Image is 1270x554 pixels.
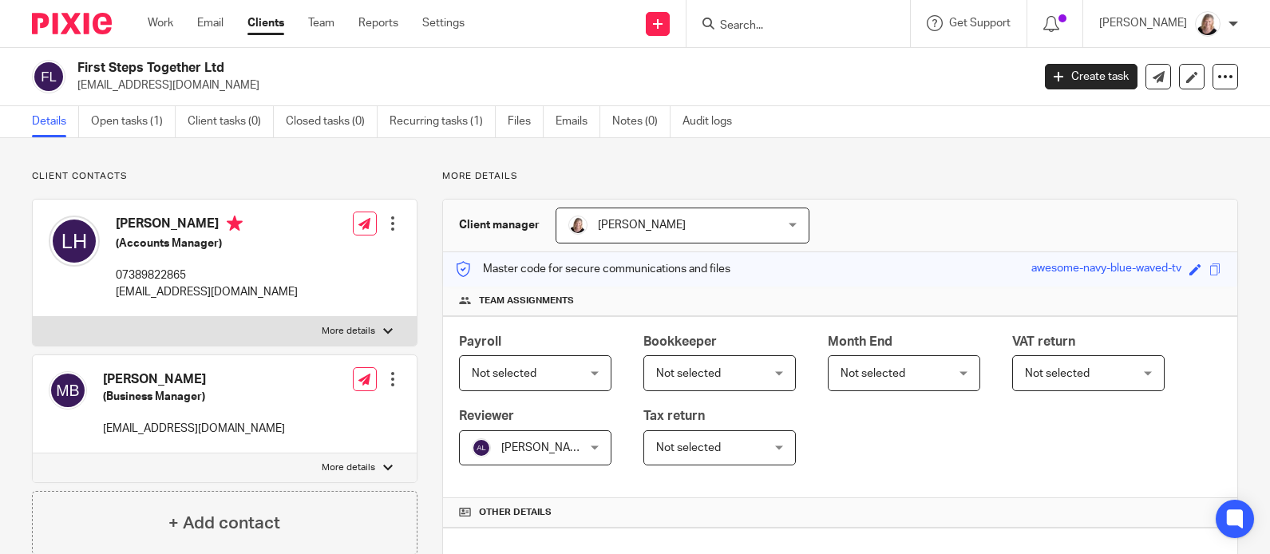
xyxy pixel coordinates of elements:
a: Open tasks (1) [91,106,176,137]
span: Get Support [949,18,1011,29]
p: More details [442,170,1238,183]
h4: + Add contact [168,511,280,536]
p: [PERSON_NAME] [1099,15,1187,31]
a: Create task [1045,64,1137,89]
a: Recurring tasks (1) [390,106,496,137]
h4: [PERSON_NAME] [116,216,298,235]
img: svg%3E [49,371,87,410]
a: Audit logs [682,106,744,137]
h2: First Steps Together Ltd [77,60,833,77]
h5: (Business Manager) [103,389,285,405]
a: Settings [422,15,465,31]
p: Master code for secure communications and files [455,261,730,277]
img: svg%3E [472,438,491,457]
img: svg%3E [49,216,100,267]
a: Emails [556,106,600,137]
span: Reviewer [459,410,514,422]
span: Payroll [459,335,501,348]
h5: (Accounts Manager) [116,235,298,251]
span: [PERSON_NAME] [501,442,589,453]
p: 07389822865 [116,267,298,283]
h3: Client manager [459,217,540,233]
span: Not selected [656,368,721,379]
span: Tax return [643,410,705,422]
i: Primary [227,216,243,231]
a: Reports [358,15,398,31]
span: VAT return [1012,335,1075,348]
div: awesome-navy-blue-waved-tv [1031,260,1181,279]
p: [EMAIL_ADDRESS][DOMAIN_NAME] [116,284,298,300]
img: K%20Garrattley%20headshot%20black%20top%20cropped.jpg [1195,11,1221,37]
p: More details [322,461,375,474]
a: Email [197,15,224,31]
p: More details [322,325,375,338]
span: [PERSON_NAME] [598,220,686,231]
img: Pixie [32,13,112,34]
span: Bookkeeper [643,335,717,348]
a: Details [32,106,79,137]
a: Client tasks (0) [188,106,274,137]
a: Files [508,106,544,137]
a: Work [148,15,173,31]
img: svg%3E [32,60,65,93]
span: Not selected [841,368,905,379]
p: [EMAIL_ADDRESS][DOMAIN_NAME] [103,421,285,437]
input: Search [718,19,862,34]
span: Not selected [1025,368,1090,379]
span: Month End [828,335,892,348]
span: Not selected [472,368,536,379]
span: Team assignments [479,295,574,307]
a: Closed tasks (0) [286,106,378,137]
a: Clients [247,15,284,31]
h4: [PERSON_NAME] [103,371,285,388]
a: Team [308,15,334,31]
p: Client contacts [32,170,417,183]
p: [EMAIL_ADDRESS][DOMAIN_NAME] [77,77,1021,93]
span: Not selected [656,442,721,453]
span: Other details [479,506,552,519]
img: K%20Garrattley%20headshot%20black%20top%20cropped.jpg [568,216,588,235]
a: Notes (0) [612,106,671,137]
